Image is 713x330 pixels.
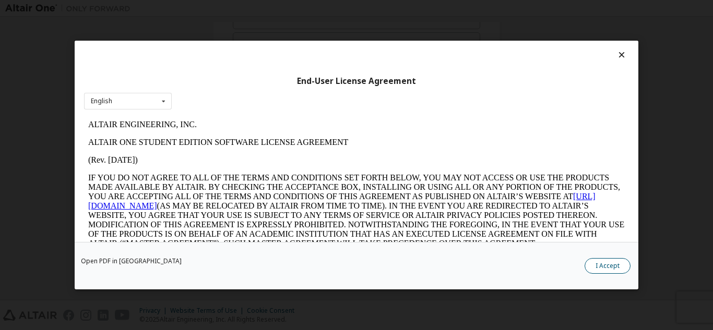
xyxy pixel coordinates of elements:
p: This Altair One Student Edition Software License Agreement (“Agreement”) is between Altair Engine... [4,141,541,178]
a: [URL][DOMAIN_NAME] [4,76,512,94]
button: I Accept [585,258,631,274]
p: ALTAIR ONE STUDENT EDITION SOFTWARE LICENSE AGREEMENT [4,22,541,31]
p: ALTAIR ENGINEERING, INC. [4,4,541,14]
div: End-User License Agreement [84,76,629,87]
p: IF YOU DO NOT AGREE TO ALL OF THE TERMS AND CONDITIONS SET FORTH BELOW, YOU MAY NOT ACCESS OR USE... [4,57,541,132]
a: Open PDF in [GEOGRAPHIC_DATA] [81,258,182,264]
p: (Rev. [DATE]) [4,40,541,49]
div: English [91,98,112,104]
